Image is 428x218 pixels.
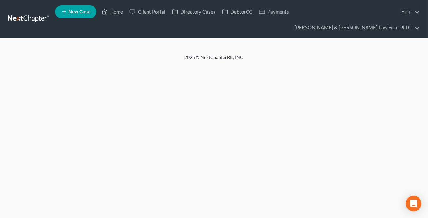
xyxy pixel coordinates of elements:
new-legal-case-button: New Case [55,5,96,18]
a: Directory Cases [169,6,219,18]
a: Help [398,6,420,18]
a: Client Portal [126,6,169,18]
a: DebtorCC [219,6,256,18]
div: Open Intercom Messenger [406,196,421,211]
div: 2025 © NextChapterBK, INC [28,54,401,66]
a: Home [98,6,126,18]
a: [PERSON_NAME] & [PERSON_NAME] Law Firm, PLLC [291,22,420,33]
a: Payments [256,6,292,18]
